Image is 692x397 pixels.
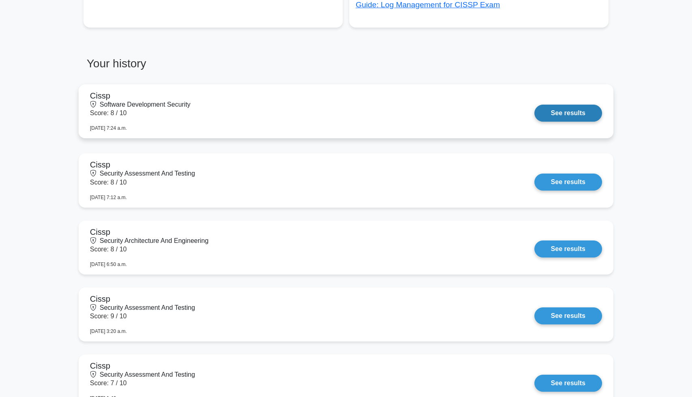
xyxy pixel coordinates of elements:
a: See results [534,307,602,324]
a: See results [534,105,602,122]
a: See results [534,240,602,258]
a: Guide: Log Management for CISSP Exam [356,0,500,9]
a: See results [534,375,602,392]
h3: Your history [83,57,341,77]
a: See results [534,174,602,191]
